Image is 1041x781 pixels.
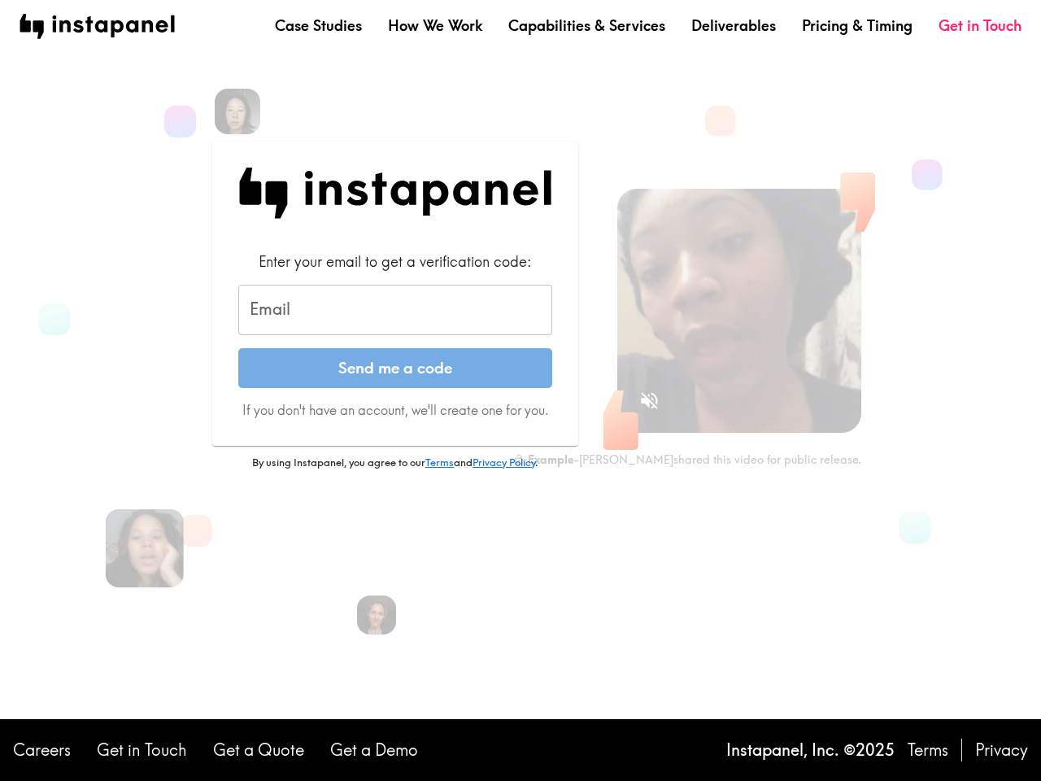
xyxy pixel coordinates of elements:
p: If you don't have an account, we'll create one for you. [238,401,552,419]
img: Giannina [357,596,396,635]
button: Send me a code [238,348,552,389]
a: Privacy Policy [473,456,535,469]
a: Pricing & Timing [802,15,913,36]
a: Terms [908,739,948,761]
a: Get a Quote [213,739,304,761]
img: Kelly [106,509,184,587]
div: - [PERSON_NAME] shared this video for public release. [513,452,861,467]
button: Sound is off [632,383,667,418]
a: Terms [425,456,454,469]
a: Get in Touch [97,739,187,761]
p: Instapanel, Inc. © 2025 [726,739,895,761]
a: Deliverables [691,15,776,36]
p: By using Instapanel, you agree to our and . [212,456,578,470]
img: Instapanel [238,168,552,219]
a: Get in Touch [939,15,1021,36]
a: Capabilities & Services [508,15,665,36]
a: Careers [13,739,71,761]
a: Get a Demo [330,739,418,761]
div: Enter your email to get a verification code: [238,251,552,272]
b: Example [528,452,573,467]
img: instapanel [20,14,175,39]
a: Case Studies [275,15,362,36]
img: Rennie [215,89,260,134]
a: How We Work [388,15,482,36]
a: Privacy [975,739,1028,761]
